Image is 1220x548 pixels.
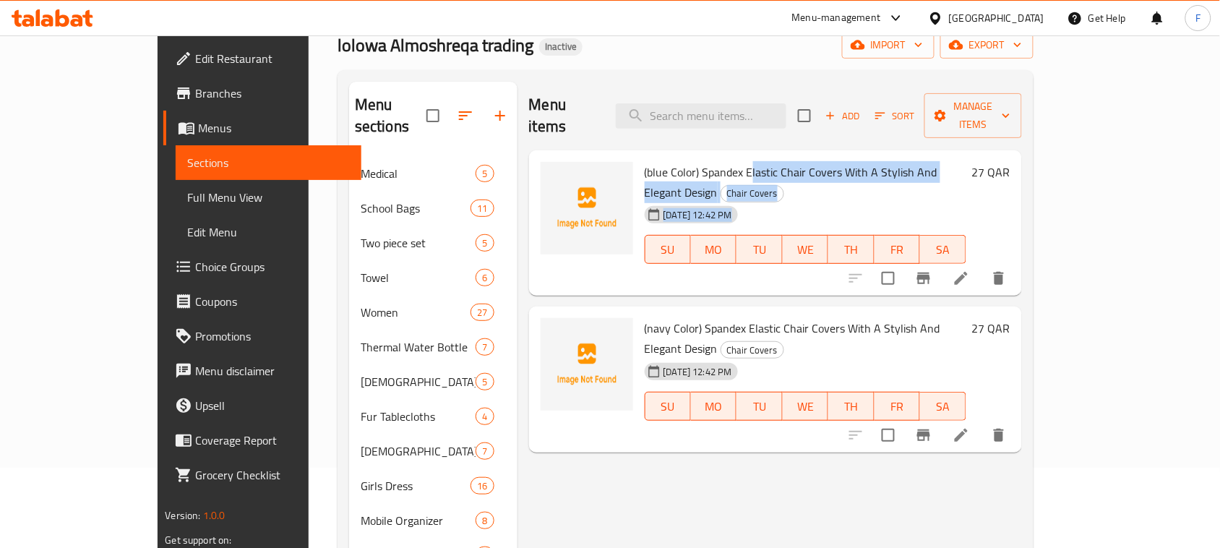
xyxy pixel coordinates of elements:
[924,93,1022,138] button: Manage items
[163,354,361,388] a: Menu disclaimer
[349,468,517,503] div: Girls Dress16
[875,392,920,421] button: FR
[651,239,685,260] span: SU
[187,223,350,241] span: Edit Menu
[195,432,350,449] span: Coverage Report
[476,514,493,528] span: 8
[742,396,776,417] span: TU
[361,200,471,217] span: School Bags
[789,396,822,417] span: WE
[920,235,966,264] button: SA
[349,295,517,330] div: Women27
[936,98,1010,134] span: Manage items
[361,304,471,321] div: Women
[195,293,350,310] span: Coupons
[471,202,493,215] span: 11
[529,94,598,137] h2: Menu items
[783,392,828,421] button: WE
[952,36,1022,54] span: export
[875,108,915,124] span: Sort
[361,512,476,529] span: Mobile Organizer
[645,235,691,264] button: SU
[866,105,924,127] span: Sort items
[476,512,494,529] div: items
[541,162,633,254] img: (blue Color) Spandex Elastic Chair Covers With A Stylish And Elegant Design
[697,396,731,417] span: MO
[163,319,361,354] a: Promotions
[721,342,783,359] span: Chair Covers
[823,108,862,124] span: Add
[691,235,736,264] button: MO
[541,318,633,411] img: (navy Color) Spandex Elastic Chair Covers With A Stylish And Elegant Design
[476,442,494,460] div: items
[361,338,476,356] span: Thermal Water Bottle
[163,41,361,76] a: Edit Restaurant
[736,235,782,264] button: TU
[198,119,350,137] span: Menus
[476,234,494,252] div: items
[658,208,738,222] span: [DATE] 12:42 PM
[195,327,350,345] span: Promotions
[361,442,476,460] div: Quran Stand
[651,396,685,417] span: SU
[981,261,1016,296] button: delete
[539,40,583,53] span: Inactive
[361,373,476,390] span: [DEMOGRAPHIC_DATA] Cover
[176,145,361,180] a: Sections
[949,10,1044,26] div: [GEOGRAPHIC_DATA]
[873,420,903,450] span: Select to update
[875,235,920,264] button: FR
[476,271,493,285] span: 6
[792,9,881,27] div: Menu-management
[163,111,361,145] a: Menus
[842,32,935,59] button: import
[361,477,471,495] div: Girls Dress
[349,330,517,364] div: Thermal Water Bottle7
[834,239,868,260] span: TH
[195,362,350,380] span: Menu disclaimer
[361,269,476,286] span: Towel
[195,258,350,275] span: Choice Groups
[820,105,866,127] button: Add
[338,29,533,61] span: lolowa Almoshreqa trading
[471,477,494,495] div: items
[697,239,731,260] span: MO
[163,423,361,458] a: Coverage Report
[349,156,517,191] div: Medical5
[176,215,361,249] a: Edit Menu
[361,442,476,460] span: [DEMOGRAPHIC_DATA] Stand
[854,36,923,54] span: import
[926,239,960,260] span: SA
[906,418,941,453] button: Branch-specific-item
[539,38,583,56] div: Inactive
[361,373,476,390] div: Quran Cover
[349,260,517,295] div: Towel6
[471,306,493,320] span: 27
[783,235,828,264] button: WE
[873,263,903,294] span: Select to update
[195,466,350,484] span: Grocery Checklist
[645,161,937,203] span: (blue Color) Spandex Elastic Chair Covers With A Stylish And Elegant Design
[872,105,919,127] button: Sort
[820,105,866,127] span: Add item
[940,32,1034,59] button: export
[471,479,493,493] span: 16
[645,317,940,359] span: (navy Color) Spandex Elastic Chair Covers With A Stylish And Elegant Design
[658,365,738,379] span: [DATE] 12:42 PM
[361,408,476,425] div: Fur Tablecloths
[349,364,517,399] div: [DEMOGRAPHIC_DATA] Cover5
[721,341,784,359] div: Chair Covers
[616,103,786,129] input: search
[471,304,494,321] div: items
[187,189,350,206] span: Full Menu View
[187,154,350,171] span: Sections
[476,338,494,356] div: items
[349,226,517,260] div: Two piece set5
[355,94,426,137] h2: Menu sections
[1195,10,1200,26] span: F
[163,284,361,319] a: Coupons
[476,445,493,458] span: 7
[476,165,494,182] div: items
